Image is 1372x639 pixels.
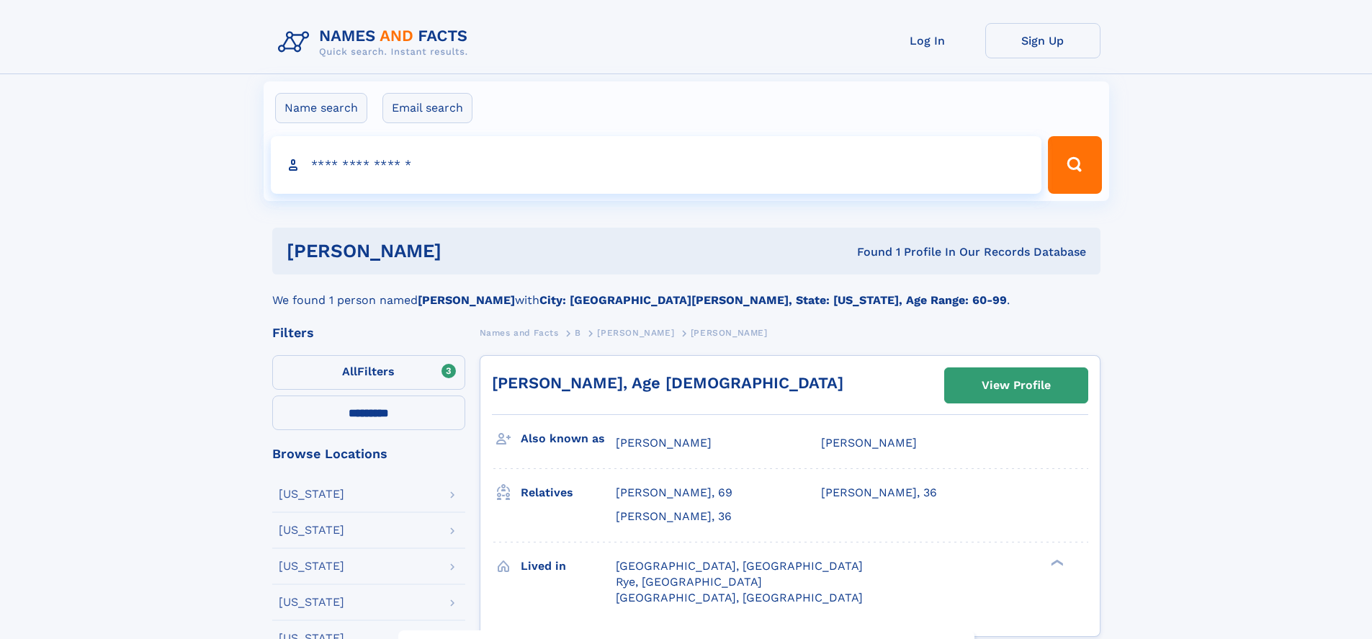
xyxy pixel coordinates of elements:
[279,488,344,500] div: [US_STATE]
[985,23,1100,58] a: Sign Up
[982,369,1051,402] div: View Profile
[1047,558,1064,567] div: ❯
[492,374,843,392] a: [PERSON_NAME], Age [DEMOGRAPHIC_DATA]
[616,559,863,573] span: [GEOGRAPHIC_DATA], [GEOGRAPHIC_DATA]
[821,485,937,501] a: [PERSON_NAME], 36
[272,447,465,460] div: Browse Locations
[480,323,559,341] a: Names and Facts
[279,596,344,608] div: [US_STATE]
[521,554,616,578] h3: Lived in
[272,23,480,62] img: Logo Names and Facts
[382,93,472,123] label: Email search
[616,436,712,450] span: [PERSON_NAME]
[616,485,732,501] a: [PERSON_NAME], 69
[575,328,581,338] span: B
[275,93,367,123] label: Name search
[271,136,1042,194] input: search input
[342,365,357,378] span: All
[649,244,1086,260] div: Found 1 Profile In Our Records Database
[272,355,465,390] label: Filters
[521,481,616,505] h3: Relatives
[616,509,732,524] a: [PERSON_NAME], 36
[575,323,581,341] a: B
[539,293,1007,307] b: City: [GEOGRAPHIC_DATA][PERSON_NAME], State: [US_STATE], Age Range: 60-99
[870,23,985,58] a: Log In
[597,323,674,341] a: [PERSON_NAME]
[418,293,515,307] b: [PERSON_NAME]
[272,326,465,339] div: Filters
[945,368,1088,403] a: View Profile
[691,328,768,338] span: [PERSON_NAME]
[821,436,917,450] span: [PERSON_NAME]
[1048,136,1101,194] button: Search Button
[287,242,650,260] h1: [PERSON_NAME]
[616,575,762,589] span: Rye, [GEOGRAPHIC_DATA]
[279,524,344,536] div: [US_STATE]
[616,591,863,604] span: [GEOGRAPHIC_DATA], [GEOGRAPHIC_DATA]
[597,328,674,338] span: [PERSON_NAME]
[272,274,1100,309] div: We found 1 person named with .
[279,560,344,572] div: [US_STATE]
[521,426,616,451] h3: Also known as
